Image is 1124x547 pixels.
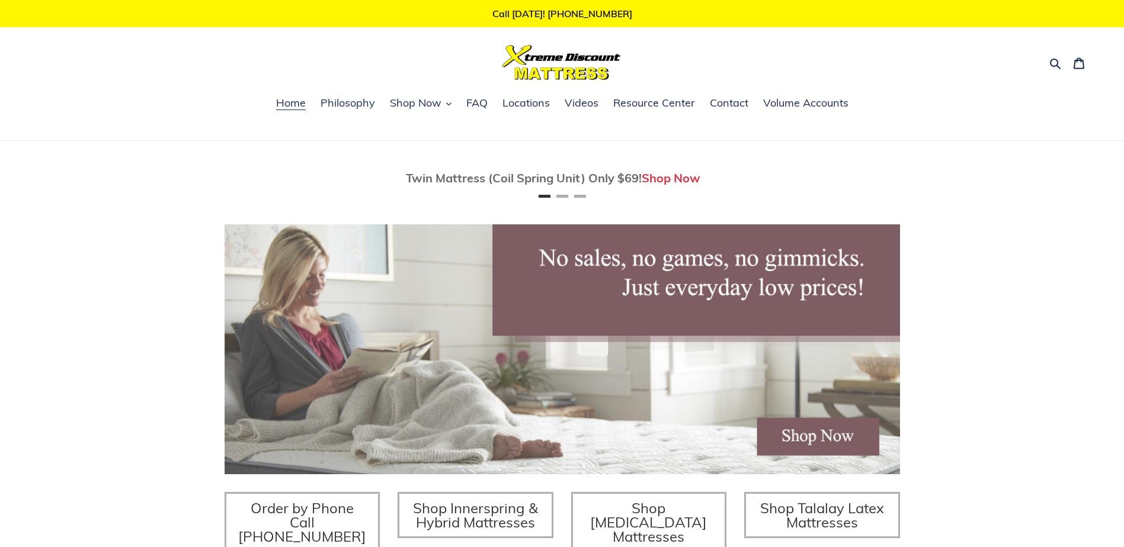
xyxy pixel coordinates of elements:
[574,195,586,198] button: Page 3
[276,96,306,110] span: Home
[390,96,441,110] span: Shop Now
[460,95,494,112] a: FAQ
[384,95,457,112] button: Shop Now
[321,96,375,110] span: Philosophy
[413,499,538,531] span: Shop Innerspring & Hybrid Mattresses
[704,95,754,112] a: Contact
[539,195,550,198] button: Page 1
[556,195,568,198] button: Page 2
[466,96,488,110] span: FAQ
[710,96,748,110] span: Contact
[502,96,550,110] span: Locations
[406,170,642,185] span: Twin Mattress (Coil Spring Unit) Only $69!
[398,492,553,538] a: Shop Innerspring & Hybrid Mattresses
[502,45,621,80] img: Xtreme Discount Mattress
[642,170,700,185] a: Shop Now
[763,96,848,110] span: Volume Accounts
[607,95,701,112] a: Resource Center
[613,96,695,110] span: Resource Center
[565,96,598,110] span: Videos
[225,224,900,474] img: herobannermay2022-1652879215306_1200x.jpg
[270,95,312,112] a: Home
[760,499,884,531] span: Shop Talalay Latex Mattresses
[315,95,381,112] a: Philosophy
[744,492,900,538] a: Shop Talalay Latex Mattresses
[757,95,854,112] a: Volume Accounts
[238,499,366,545] span: Order by Phone Call [PHONE_NUMBER]
[497,95,556,112] a: Locations
[559,95,604,112] a: Videos
[590,499,707,545] span: Shop [MEDICAL_DATA] Mattresses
